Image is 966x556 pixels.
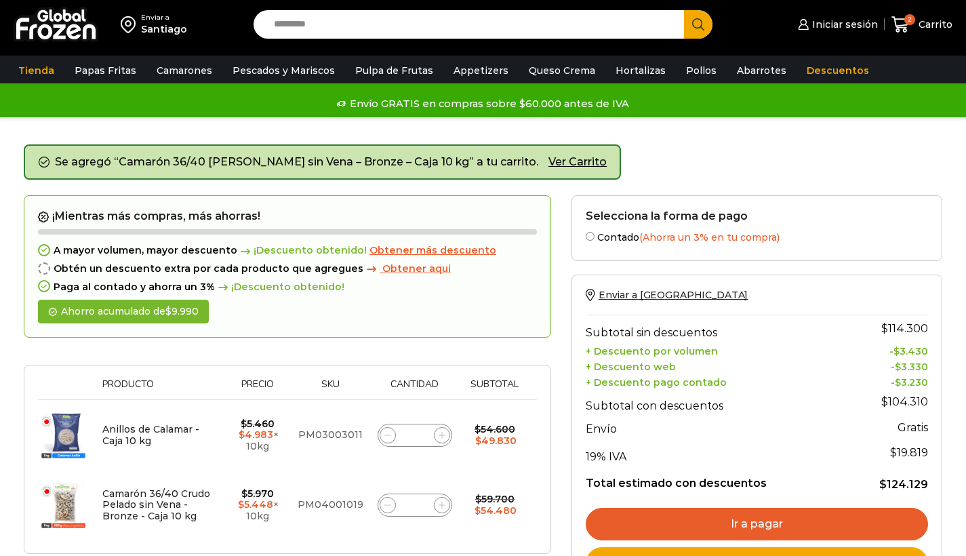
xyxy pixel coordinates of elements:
[226,58,342,83] a: Pescados y Mariscos
[38,300,209,323] div: Ahorro acumulado de
[102,423,199,447] a: Anillos de Calamar - Caja 10 kg
[898,421,928,434] strong: Gratis
[847,357,928,373] td: -
[475,504,517,517] bdi: 54.480
[586,416,847,439] th: Envío
[238,498,273,511] bdi: 5.448
[121,13,141,36] img: address-field-icon.svg
[150,58,219,83] a: Camarones
[291,400,370,471] td: PM03003011
[475,493,481,505] span: $
[215,281,344,293] span: ¡Descuento obtenido!
[68,58,143,83] a: Papas Fritas
[165,305,199,317] bdi: 9.990
[893,345,900,357] span: $
[548,155,607,170] a: Ver carrito
[879,478,887,491] span: $
[586,373,847,389] th: + Descuento pago contado
[881,395,888,408] span: $
[586,466,847,492] th: Total estimado con descuentos
[96,379,224,400] th: Producto
[12,58,61,83] a: Tienda
[879,478,928,491] bdi: 124.129
[881,322,888,335] span: $
[847,373,928,389] td: -
[239,429,245,441] span: $
[639,231,780,243] span: (Ahorra un 3% en tu compra)
[369,245,496,256] a: Obtener más descuento
[38,281,537,293] div: Paga al contado y ahorra un 3%
[895,376,901,389] span: $
[904,14,915,25] span: 2
[475,423,481,435] span: $
[363,263,451,275] a: Obtener aqui
[586,232,595,241] input: Contado(Ahorra un 3% en tu compra)
[38,210,537,223] h2: ¡Mientras más compras, más ahorras!
[475,435,481,447] span: $
[102,488,210,523] a: Camarón 36/40 Crudo Pelado sin Vena - Bronze - Caja 10 kg
[224,470,291,540] td: × 10kg
[475,423,515,435] bdi: 54.600
[915,18,952,31] span: Carrito
[24,144,621,180] div: Se agregó “Camarón 36/40 [PERSON_NAME] sin Vena – Bronze – Caja 10 kg” a tu carrito.
[586,229,928,243] label: Contado
[38,245,537,256] div: A mayor volumen, mayor descuento
[224,400,291,471] td: × 10kg
[239,429,273,441] bdi: 4.983
[895,361,928,373] bdi: 3.330
[291,379,370,400] th: Sku
[224,379,291,400] th: Precio
[141,13,187,22] div: Enviar a
[165,305,172,317] span: $
[847,342,928,358] td: -
[895,361,901,373] span: $
[370,379,460,400] th: Cantidad
[800,58,876,83] a: Descuentos
[241,418,247,430] span: $
[586,315,847,342] th: Subtotal sin descuentos
[730,58,793,83] a: Abarrotes
[890,446,928,459] span: 19.819
[141,22,187,36] div: Santiago
[447,58,515,83] a: Appetizers
[369,244,496,256] span: Obtener más descuento
[586,439,847,466] th: 19% IVA
[522,58,602,83] a: Queso Crema
[460,379,530,400] th: Subtotal
[237,245,367,256] span: ¡Descuento obtenido!
[382,262,451,275] span: Obtener aqui
[241,418,275,430] bdi: 5.460
[809,18,878,31] span: Iniciar sesión
[586,342,847,358] th: + Descuento por volumen
[586,210,928,222] h2: Selecciona la forma de pago
[241,488,274,500] bdi: 5.970
[599,289,748,301] span: Enviar a [GEOGRAPHIC_DATA]
[891,9,952,41] a: 2 Carrito
[238,498,244,511] span: $
[241,488,247,500] span: $
[881,322,928,335] bdi: 114.300
[475,435,517,447] bdi: 49.830
[405,426,424,445] input: Product quantity
[881,395,928,408] bdi: 104.310
[895,376,928,389] bdi: 3.230
[405,496,424,515] input: Product quantity
[794,11,877,38] a: Iniciar sesión
[348,58,440,83] a: Pulpa de Frutas
[609,58,672,83] a: Hortalizas
[679,58,723,83] a: Pollos
[586,357,847,373] th: + Descuento web
[890,446,897,459] span: $
[586,289,748,301] a: Enviar a [GEOGRAPHIC_DATA]
[291,470,370,540] td: PM04001019
[684,10,712,39] button: Search button
[475,504,481,517] span: $
[893,345,928,357] bdi: 3.430
[586,389,847,416] th: Subtotal con descuentos
[586,508,928,540] a: Ir a pagar
[475,493,515,505] bdi: 59.700
[38,263,537,275] div: Obtén un descuento extra por cada producto que agregues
